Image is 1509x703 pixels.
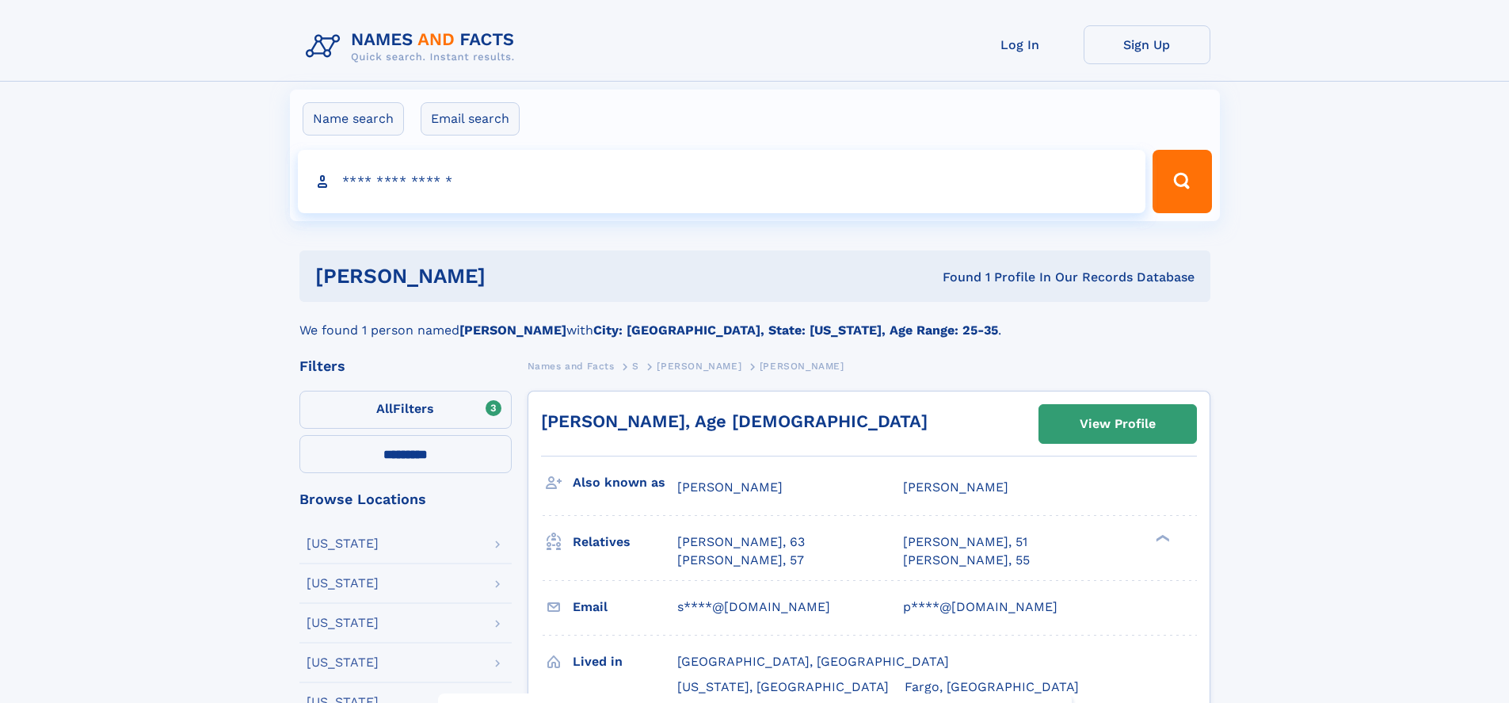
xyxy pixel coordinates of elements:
div: Found 1 Profile In Our Records Database [714,269,1195,286]
a: Names and Facts [528,356,615,376]
h3: Email [573,594,677,621]
div: [US_STATE] [307,537,379,550]
h3: Also known as [573,469,677,496]
div: [US_STATE] [307,617,379,629]
div: [US_STATE] [307,577,379,590]
div: [US_STATE] [307,656,379,669]
span: All [376,401,393,416]
div: We found 1 person named with . [299,302,1210,340]
a: [PERSON_NAME], Age [DEMOGRAPHIC_DATA] [541,411,928,431]
a: View Profile [1039,405,1196,443]
span: [GEOGRAPHIC_DATA], [GEOGRAPHIC_DATA] [677,654,949,669]
a: [PERSON_NAME], 55 [903,552,1030,569]
button: Search Button [1153,150,1211,213]
a: [PERSON_NAME], 51 [903,533,1027,551]
b: [PERSON_NAME] [459,323,566,338]
a: [PERSON_NAME] [657,356,741,376]
div: Browse Locations [299,492,512,506]
label: Email search [421,102,520,136]
span: Fargo, [GEOGRAPHIC_DATA] [905,679,1079,694]
a: Sign Up [1084,25,1210,64]
span: [PERSON_NAME] [677,479,783,495]
img: Logo Names and Facts [299,25,528,68]
input: search input [298,150,1146,213]
a: Log In [957,25,1084,64]
h3: Relatives [573,529,677,556]
a: [PERSON_NAME], 57 [677,552,804,569]
h3: Lived in [573,648,677,675]
div: View Profile [1080,406,1156,442]
b: City: [GEOGRAPHIC_DATA], State: [US_STATE], Age Range: 25-35 [593,323,998,338]
span: [PERSON_NAME] [657,361,741,372]
span: [PERSON_NAME] [903,479,1008,495]
span: [US_STATE], [GEOGRAPHIC_DATA] [677,679,889,694]
h1: [PERSON_NAME] [315,266,714,286]
a: [PERSON_NAME], 63 [677,533,805,551]
label: Name search [303,102,404,136]
label: Filters [299,391,512,429]
a: S [632,356,639,376]
span: S [632,361,639,372]
span: [PERSON_NAME] [760,361,844,372]
div: ❯ [1152,533,1171,544]
div: Filters [299,359,512,373]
